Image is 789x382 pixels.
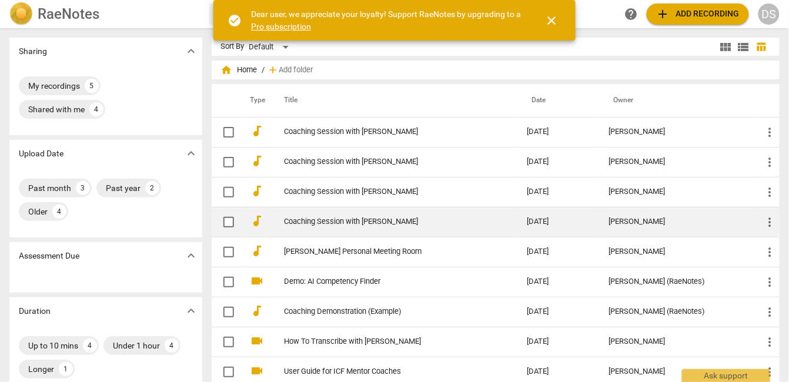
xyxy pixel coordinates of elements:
div: [PERSON_NAME] [609,187,744,196]
div: Past year [106,182,141,194]
button: Close [538,6,566,35]
span: more_vert [763,275,777,289]
button: Table view [753,38,770,56]
span: table_chart [756,41,767,52]
span: Add recording [656,7,740,21]
a: [PERSON_NAME] Personal Meeting Room [285,247,485,256]
button: Show more [182,247,200,264]
div: Longer [28,363,54,375]
button: Upload [647,4,749,25]
a: LogoRaeNotes [9,2,200,26]
span: home [221,64,233,76]
a: How To Transcribe with [PERSON_NAME] [285,337,485,346]
span: expand_more [184,249,198,263]
span: audiotrack [250,124,265,138]
th: Owner [599,84,754,117]
span: videocam [250,334,265,348]
div: 4 [89,102,103,116]
div: Past month [28,182,71,194]
p: Sharing [19,45,47,58]
span: check_circle [228,14,242,28]
span: help [624,7,638,21]
div: [PERSON_NAME] (RaeNotes) [609,307,744,316]
span: audiotrack [250,154,265,168]
span: audiotrack [250,244,265,258]
button: List view [735,38,753,56]
button: Show more [182,302,200,320]
span: more_vert [763,305,777,319]
span: more_vert [763,125,777,139]
div: 1 [59,362,73,376]
a: Pro subscription [251,22,311,31]
td: [DATE] [517,207,599,237]
div: [PERSON_NAME] (RaeNotes) [609,277,744,286]
span: videocam [250,274,265,288]
div: Up to 10 mins [28,340,78,351]
div: [PERSON_NAME] [609,128,744,136]
h2: RaeNotes [38,6,99,22]
a: Coaching Session with [PERSON_NAME] [285,187,485,196]
a: Help [621,4,642,25]
span: / [262,66,265,75]
span: more_vert [763,215,777,229]
img: Logo [9,2,33,26]
button: DS [758,4,780,25]
span: expand_more [184,146,198,160]
td: [DATE] [517,297,599,327]
span: Home [221,64,258,76]
span: audiotrack [250,184,265,198]
span: audiotrack [250,304,265,318]
span: view_list [737,40,751,54]
div: [PERSON_NAME] [609,337,744,346]
td: [DATE] [517,237,599,267]
td: [DATE] [517,177,599,207]
span: add [656,7,670,21]
div: [PERSON_NAME] [609,158,744,166]
a: Coaching Session with [PERSON_NAME] [285,217,485,226]
a: Coaching Session with [PERSON_NAME] [285,128,485,136]
span: more_vert [763,245,777,259]
span: Add folder [279,66,313,75]
a: User Guide for ICF Mentor Coaches [285,367,485,376]
div: 4 [52,205,66,219]
div: Older [28,206,48,217]
span: audiotrack [250,214,265,228]
span: expand_more [184,304,198,318]
span: expand_more [184,44,198,58]
a: Coaching Demonstration (Example) [285,307,485,316]
span: close [545,14,559,28]
th: Date [517,84,599,117]
span: view_module [719,40,733,54]
span: add [268,64,279,76]
div: My recordings [28,80,80,92]
td: [DATE] [517,117,599,147]
p: Upload Date [19,148,63,160]
p: Assessment Due [19,250,79,262]
div: Ask support [682,369,770,382]
a: Demo: AI Competency Finder [285,277,485,286]
div: 2 [145,181,159,195]
span: more_vert [763,365,777,379]
div: [PERSON_NAME] [609,367,744,376]
button: Show more [182,42,200,60]
div: Shared with me [28,103,85,115]
td: [DATE] [517,147,599,177]
div: Default [249,38,293,56]
div: 5 [85,79,99,93]
div: Dear user, we appreciate your loyalty! Support RaeNotes by upgrading to a [251,8,524,32]
td: [DATE] [517,327,599,357]
button: Tile view [717,38,735,56]
div: Under 1 hour [113,340,160,351]
div: 4 [165,339,179,353]
span: videocam [250,364,265,378]
th: Title [270,84,518,117]
div: [PERSON_NAME] [609,217,744,226]
span: more_vert [763,185,777,199]
button: Show more [182,145,200,162]
div: [PERSON_NAME] [609,247,744,256]
span: more_vert [763,155,777,169]
th: Type [241,84,270,117]
div: 4 [83,339,97,353]
p: Duration [19,305,51,317]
